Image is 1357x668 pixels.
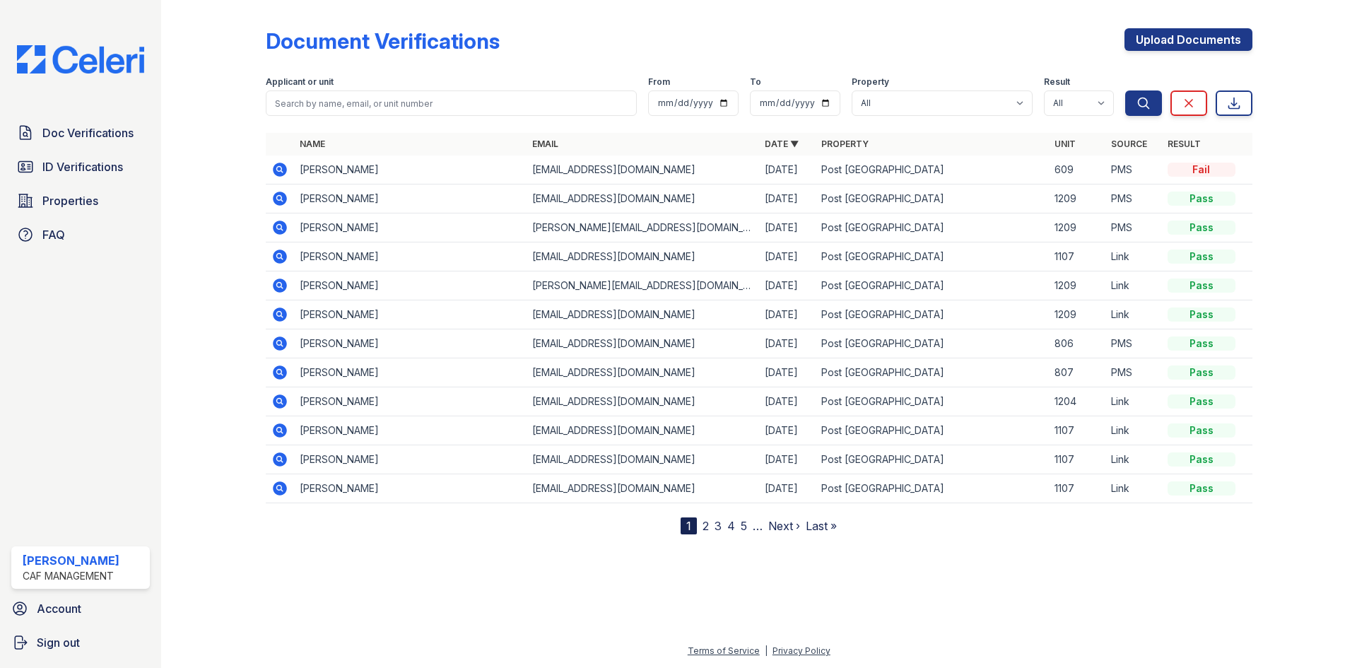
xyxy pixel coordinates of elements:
[294,271,527,300] td: [PERSON_NAME]
[37,600,81,617] span: Account
[759,416,816,445] td: [DATE]
[1168,163,1235,177] div: Fail
[1105,358,1162,387] td: PMS
[852,76,889,88] label: Property
[1049,329,1105,358] td: 806
[11,221,150,249] a: FAQ
[1049,184,1105,213] td: 1209
[681,517,697,534] div: 1
[688,645,760,656] a: Terms of Service
[1105,242,1162,271] td: Link
[1124,28,1252,51] a: Upload Documents
[266,76,334,88] label: Applicant or unit
[816,329,1048,358] td: Post [GEOGRAPHIC_DATA]
[527,184,759,213] td: [EMAIL_ADDRESS][DOMAIN_NAME]
[1105,474,1162,503] td: Link
[1049,387,1105,416] td: 1204
[527,242,759,271] td: [EMAIL_ADDRESS][DOMAIN_NAME]
[753,517,763,534] span: …
[294,242,527,271] td: [PERSON_NAME]
[300,139,325,149] a: Name
[1044,76,1070,88] label: Result
[750,76,761,88] label: To
[765,645,768,656] div: |
[42,124,134,141] span: Doc Verifications
[1055,139,1076,149] a: Unit
[1168,192,1235,206] div: Pass
[1168,423,1235,438] div: Pass
[527,300,759,329] td: [EMAIL_ADDRESS][DOMAIN_NAME]
[1168,250,1235,264] div: Pass
[6,628,155,657] a: Sign out
[1168,452,1235,467] div: Pass
[1105,156,1162,184] td: PMS
[42,158,123,175] span: ID Verifications
[816,445,1048,474] td: Post [GEOGRAPHIC_DATA]
[6,45,155,74] img: CE_Logo_Blue-a8612792a0a2168367f1c8372b55b34899dd931a85d93a1a3d3e32e68fde9ad4.png
[37,634,80,651] span: Sign out
[1105,416,1162,445] td: Link
[527,156,759,184] td: [EMAIL_ADDRESS][DOMAIN_NAME]
[1105,329,1162,358] td: PMS
[759,242,816,271] td: [DATE]
[816,300,1048,329] td: Post [GEOGRAPHIC_DATA]
[294,329,527,358] td: [PERSON_NAME]
[1111,139,1147,149] a: Source
[759,358,816,387] td: [DATE]
[294,156,527,184] td: [PERSON_NAME]
[1168,481,1235,496] div: Pass
[11,187,150,215] a: Properties
[816,474,1048,503] td: Post [GEOGRAPHIC_DATA]
[1168,365,1235,380] div: Pass
[1049,242,1105,271] td: 1107
[1105,184,1162,213] td: PMS
[294,387,527,416] td: [PERSON_NAME]
[816,358,1048,387] td: Post [GEOGRAPHIC_DATA]
[759,445,816,474] td: [DATE]
[1168,336,1235,351] div: Pass
[294,358,527,387] td: [PERSON_NAME]
[759,329,816,358] td: [DATE]
[715,519,722,533] a: 3
[816,213,1048,242] td: Post [GEOGRAPHIC_DATA]
[1049,300,1105,329] td: 1209
[1168,139,1201,149] a: Result
[1168,221,1235,235] div: Pass
[816,387,1048,416] td: Post [GEOGRAPHIC_DATA]
[1105,300,1162,329] td: Link
[1105,445,1162,474] td: Link
[266,90,637,116] input: Search by name, email, or unit number
[294,445,527,474] td: [PERSON_NAME]
[741,519,747,533] a: 5
[1168,307,1235,322] div: Pass
[773,645,830,656] a: Privacy Policy
[42,226,65,243] span: FAQ
[816,416,1048,445] td: Post [GEOGRAPHIC_DATA]
[527,387,759,416] td: [EMAIL_ADDRESS][DOMAIN_NAME]
[759,213,816,242] td: [DATE]
[816,271,1048,300] td: Post [GEOGRAPHIC_DATA]
[1049,445,1105,474] td: 1107
[527,416,759,445] td: [EMAIL_ADDRESS][DOMAIN_NAME]
[527,271,759,300] td: [PERSON_NAME][EMAIL_ADDRESS][DOMAIN_NAME]
[1049,271,1105,300] td: 1209
[1105,271,1162,300] td: Link
[759,387,816,416] td: [DATE]
[1168,394,1235,409] div: Pass
[527,329,759,358] td: [EMAIL_ADDRESS][DOMAIN_NAME]
[768,519,800,533] a: Next ›
[816,184,1048,213] td: Post [GEOGRAPHIC_DATA]
[294,474,527,503] td: [PERSON_NAME]
[1049,156,1105,184] td: 609
[294,416,527,445] td: [PERSON_NAME]
[806,519,837,533] a: Last »
[821,139,869,149] a: Property
[527,358,759,387] td: [EMAIL_ADDRESS][DOMAIN_NAME]
[648,76,670,88] label: From
[23,569,119,583] div: CAF Management
[727,519,735,533] a: 4
[42,192,98,209] span: Properties
[759,184,816,213] td: [DATE]
[11,153,150,181] a: ID Verifications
